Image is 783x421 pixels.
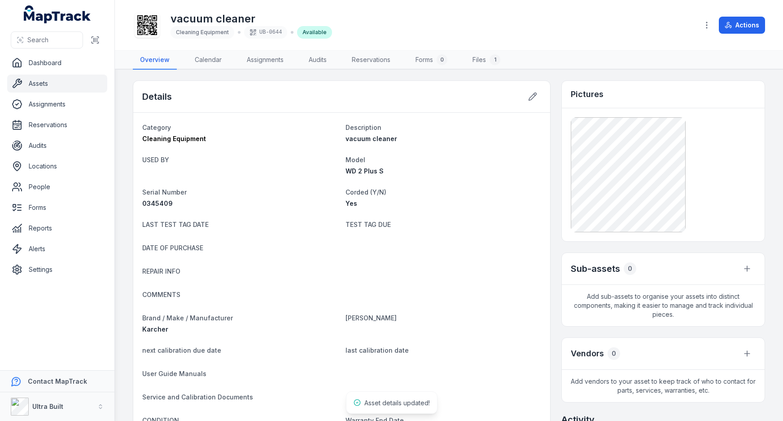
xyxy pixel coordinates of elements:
[142,188,187,196] span: Serial Number
[142,267,180,275] span: REPAIR INFO
[142,393,253,401] span: Service and Calibration Documents
[142,199,173,207] span: 0345409
[297,26,332,39] div: Available
[28,377,87,385] strong: Contact MapTrack
[571,262,620,275] h2: Sub-assets
[7,178,107,196] a: People
[490,54,500,65] div: 1
[142,244,203,252] span: DATE OF PURCHASE
[142,314,233,322] span: Brand / Make / Manufacturer
[345,51,398,70] a: Reservations
[7,75,107,93] a: Assets
[142,370,206,377] span: User Guide Manuals
[7,116,107,134] a: Reservations
[176,29,229,35] span: Cleaning Equipment
[142,156,169,164] span: USED BY
[188,51,229,70] a: Calendar
[142,221,209,228] span: LAST TEST TAG DATE
[244,26,287,39] div: UB-0644
[302,51,334,70] a: Audits
[171,12,332,26] h1: vacuum cleaner
[571,347,604,360] h3: Vendors
[11,31,83,49] button: Search
[240,51,291,70] a: Assignments
[346,124,381,131] span: Description
[562,370,765,402] span: Add vendors to your asset to keep track of who to contact for parts, services, warranties, etc.
[24,5,91,23] a: MapTrack
[7,240,107,258] a: Alerts
[346,135,397,142] span: vacuum cleaner
[624,262,636,275] div: 0
[346,167,384,175] span: WD 2 Plus S
[346,156,365,164] span: Model
[142,291,180,298] span: COMMENTS
[32,403,63,410] strong: Ultra Built
[608,347,620,360] div: 0
[408,51,455,70] a: Forms0
[142,346,221,354] span: next calibration due date
[133,51,177,70] a: Overview
[27,35,48,44] span: Search
[7,157,107,175] a: Locations
[7,261,107,279] a: Settings
[7,95,107,113] a: Assignments
[571,88,604,101] h3: Pictures
[437,54,447,65] div: 0
[465,51,507,70] a: Files1
[719,17,765,34] button: Actions
[346,314,397,322] span: [PERSON_NAME]
[346,199,357,207] span: Yes
[562,285,765,326] span: Add sub-assets to organise your assets into distinct components, making it easier to manage and t...
[142,124,171,131] span: Category
[346,221,391,228] span: TEST TAG DUE
[7,54,107,72] a: Dashboard
[364,399,430,407] span: Asset details updated!
[7,219,107,237] a: Reports
[142,325,168,333] span: Karcher
[346,188,386,196] span: Corded (Y/N)
[346,346,409,354] span: last calibration date
[7,199,107,217] a: Forms
[142,135,206,142] span: Cleaning Equipment
[7,137,107,155] a: Audits
[142,90,172,103] h2: Details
